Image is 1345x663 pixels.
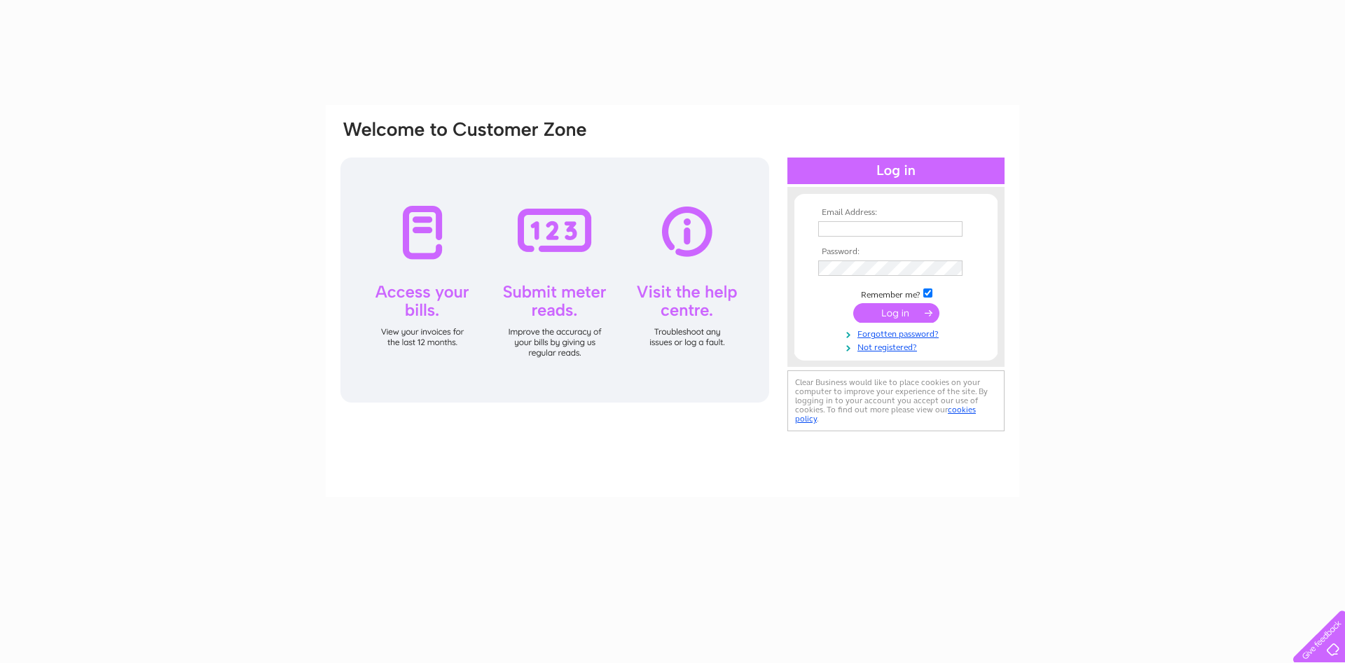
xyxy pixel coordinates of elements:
[853,303,939,323] input: Submit
[787,370,1005,431] div: Clear Business would like to place cookies on your computer to improve your experience of the sit...
[795,405,976,424] a: cookies policy
[815,208,977,218] th: Email Address:
[818,326,977,340] a: Forgotten password?
[815,247,977,257] th: Password:
[815,286,977,300] td: Remember me?
[818,340,977,353] a: Not registered?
